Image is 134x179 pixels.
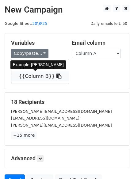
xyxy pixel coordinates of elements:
h5: Variables [11,40,63,46]
a: 30\8\25 [32,21,47,26]
h5: Email column [72,40,123,46]
small: [EMAIL_ADDRESS][DOMAIN_NAME] [11,116,79,120]
small: [PERSON_NAME][EMAIL_ADDRESS][DOMAIN_NAME] [11,109,112,114]
h5: Advanced [11,155,123,162]
a: {{Column B}} [11,71,69,81]
a: +15 more [11,131,37,139]
div: Example: [PERSON_NAME] [10,60,66,69]
small: [PERSON_NAME][EMAIL_ADDRESS][DOMAIN_NAME] [11,123,112,128]
a: Daily emails left: 50 [88,21,129,26]
h2: New Campaign [5,5,129,15]
a: Copy/paste... [11,49,48,58]
h5: 18 Recipients [11,99,123,105]
small: Google Sheet: [5,21,47,26]
span: Daily emails left: 50 [88,20,129,27]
